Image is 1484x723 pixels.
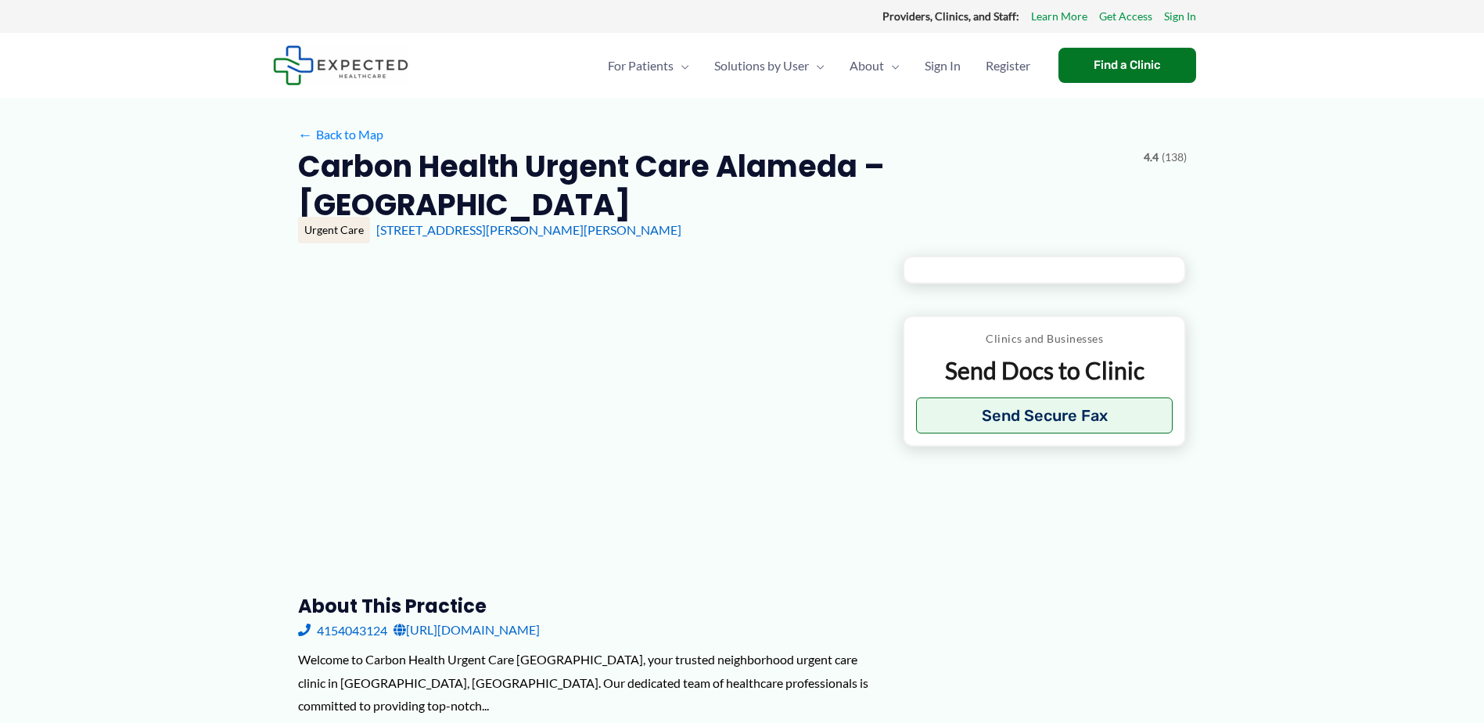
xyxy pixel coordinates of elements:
a: For PatientsMenu Toggle [595,38,702,93]
div: Welcome to Carbon Health Urgent Care [GEOGRAPHIC_DATA], your trusted neighborhood urgent care cli... [298,648,878,718]
a: Learn More [1031,6,1087,27]
a: Sign In [1164,6,1196,27]
a: Register [973,38,1043,93]
span: ← [298,127,313,142]
a: [STREET_ADDRESS][PERSON_NAME][PERSON_NAME] [376,222,681,237]
span: Register [986,38,1030,93]
a: ←Back to Map [298,123,383,146]
span: 4.4 [1144,147,1159,167]
span: Menu Toggle [674,38,689,93]
span: For Patients [608,38,674,93]
span: Solutions by User [714,38,809,93]
h2: Carbon Health Urgent Care Alameda – [GEOGRAPHIC_DATA] [298,147,1131,225]
div: Urgent Care [298,217,370,243]
span: Menu Toggle [884,38,900,93]
a: Solutions by UserMenu Toggle [702,38,837,93]
a: 4154043124 [298,618,387,642]
p: Clinics and Businesses [916,329,1173,349]
nav: Primary Site Navigation [595,38,1043,93]
a: AboutMenu Toggle [837,38,912,93]
span: Menu Toggle [809,38,825,93]
a: [URL][DOMAIN_NAME] [393,618,540,642]
strong: Providers, Clinics, and Staff: [882,9,1019,23]
a: Find a Clinic [1058,48,1196,83]
a: Get Access [1099,6,1152,27]
p: Send Docs to Clinic [916,355,1173,386]
h3: About this practice [298,594,878,618]
span: About [850,38,884,93]
a: Sign In [912,38,973,93]
span: Sign In [925,38,961,93]
img: Expected Healthcare Logo - side, dark font, small [273,45,408,85]
button: Send Secure Fax [916,397,1173,433]
span: (138) [1162,147,1187,167]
